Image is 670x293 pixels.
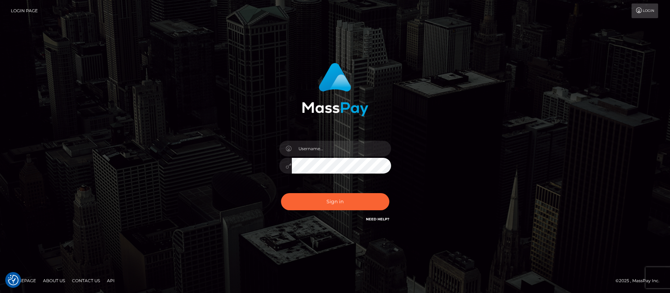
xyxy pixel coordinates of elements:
a: Contact Us [69,275,103,286]
a: Homepage [8,275,39,286]
a: Need Help? [366,217,389,221]
a: About Us [40,275,68,286]
img: MassPay Login [302,63,368,116]
button: Sign in [281,193,389,210]
div: © 2025 , MassPay Inc. [615,277,665,285]
a: Login [632,3,658,18]
a: API [104,275,117,286]
a: Login Page [11,3,38,18]
input: Username... [292,141,391,156]
img: Revisit consent button [8,275,19,285]
button: Consent Preferences [8,275,19,285]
